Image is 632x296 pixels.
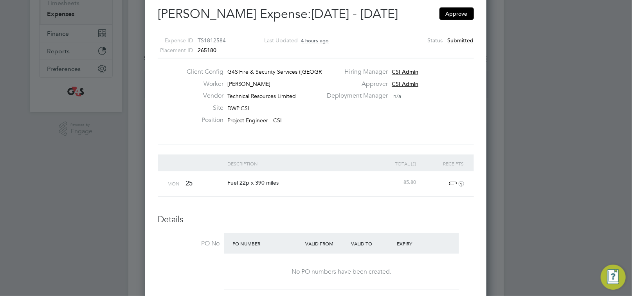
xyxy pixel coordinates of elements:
span: CSI Admin [392,68,418,75]
span: Fuel 22p x 390 miles [227,179,279,186]
span: 85.80 [403,179,416,185]
span: 25 [185,179,193,187]
label: Deployment Manager [322,92,388,100]
label: Status [428,36,443,45]
label: Vendor [180,92,223,100]
label: Worker [180,80,223,88]
div: Receipts [418,154,466,173]
span: Project Engineer - CSI [227,117,282,124]
label: Client Config [180,68,223,76]
label: PO No [158,240,220,248]
label: Placement ID [148,45,193,55]
label: Approver [322,80,388,88]
button: Engage Resource Center [601,265,626,290]
span: 4 hours ago [301,37,329,44]
i: 1 [459,181,464,187]
label: Last Updated [253,36,298,45]
button: Approve [439,7,474,20]
div: Total (£) [370,154,418,173]
span: TS1812584 [198,37,226,44]
div: Valid From [304,236,349,251]
span: [DATE] - [DATE] [311,6,398,22]
label: Hiring Manager [322,68,388,76]
span: Submitted [448,37,474,44]
h2: [PERSON_NAME] Expense: [158,6,474,22]
span: Mon [167,180,179,187]
div: PO Number [230,236,304,251]
span: DWP CSI [227,105,250,112]
div: Description [225,154,370,173]
h3: Details [158,214,474,225]
span: G4S Fire & Security Services ([GEOGRAPHIC_DATA]) Li… [227,68,370,75]
span: CSI Admin [392,80,418,87]
div: No PO numbers have been created. [232,268,451,276]
label: Site [180,104,223,112]
span: 265180 [198,47,216,54]
label: Expense ID [148,36,193,45]
label: Position [180,116,223,124]
span: Technical Resources Limited [227,93,296,100]
div: Valid To [349,236,395,251]
span: n/a [393,93,401,100]
div: Expiry [395,236,441,251]
span: [PERSON_NAME] [227,80,271,87]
